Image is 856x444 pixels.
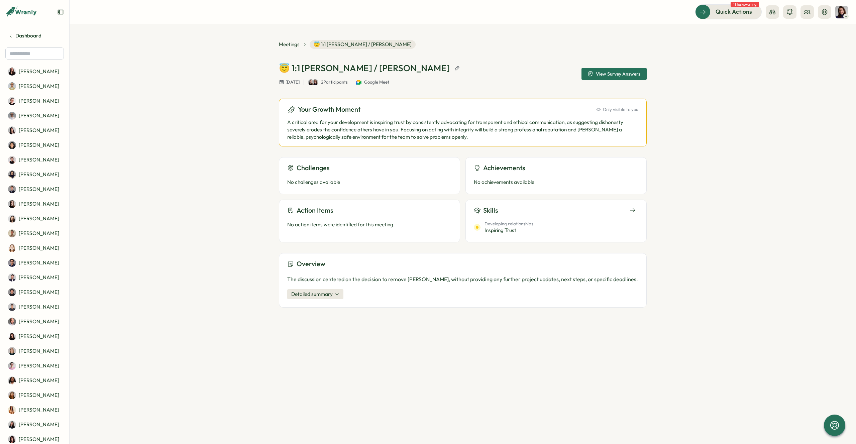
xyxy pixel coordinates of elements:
[8,171,16,179] img: Batool Fatima
[8,332,16,340] img: Kelly Rosa
[8,318,16,326] img: Jon Freeman
[19,421,59,428] p: [PERSON_NAME]
[483,205,498,216] h3: Skills
[8,112,16,120] img: Amna Khattak
[5,197,64,211] a: Elena Ladushyna[PERSON_NAME]
[8,406,16,414] img: Mariana Silva
[5,403,64,417] a: Mariana Silva[PERSON_NAME]
[286,79,300,85] span: [DATE]
[19,83,59,90] p: [PERSON_NAME]
[716,7,752,16] span: Quick Actions
[5,374,64,387] a: Laissa Duclos[PERSON_NAME]
[19,318,59,325] p: [PERSON_NAME]
[287,221,452,228] p: No action items were identified for this meeting.
[19,112,59,119] p: [PERSON_NAME]
[19,244,59,252] p: [PERSON_NAME]
[19,127,59,134] p: [PERSON_NAME]
[279,41,300,48] a: Meetings
[19,171,59,178] p: [PERSON_NAME]
[8,156,16,164] img: Axi Molnar
[5,138,64,152] a: Angelina Costa[PERSON_NAME]
[321,79,348,85] p: 2 Participants
[287,289,343,299] button: Detailed summary
[364,79,389,85] span: Google Meet
[8,273,16,282] img: Ghazmir Mansur
[5,183,64,196] a: Dionisio Arredondo[PERSON_NAME]
[5,315,64,328] a: Jon Freeman[PERSON_NAME]
[310,40,416,49] span: 😇 1:1 [PERSON_NAME] / [PERSON_NAME]
[287,179,452,186] p: No challenges available
[19,200,59,208] p: [PERSON_NAME]
[19,215,59,222] p: [PERSON_NAME]
[8,200,16,208] img: Elena Ladushyna
[8,215,16,223] img: Elisabetta ​Casagrande
[19,97,59,105] p: [PERSON_NAME]
[5,65,64,78] a: Adriana Fosca[PERSON_NAME]
[485,221,533,227] span: Developing relationships
[5,256,64,269] a: Furqan Tariq[PERSON_NAME]
[8,185,16,193] img: Dionisio Arredondo
[5,344,64,358] a: Kerstin Manninger[PERSON_NAME]
[19,156,59,163] p: [PERSON_NAME]
[298,104,360,115] h3: Your Growth Moment
[5,286,64,299] a: Hamza Atique[PERSON_NAME]
[695,4,762,19] button: Quick Actions
[5,227,64,240] a: Francisco Afonso[PERSON_NAME]
[19,362,59,369] p: [PERSON_NAME]
[279,62,450,74] h1: 😇 1:1 [PERSON_NAME] / [PERSON_NAME]
[19,274,59,281] p: [PERSON_NAME]
[8,68,16,76] img: Adriana Fosca
[8,97,16,105] img: Almudena Bernardos
[5,124,64,137] a: Andrea Lopez[PERSON_NAME]
[19,406,59,414] p: [PERSON_NAME]
[297,205,333,216] h3: Action Items
[5,80,64,93] a: Ahmet Karakus[PERSON_NAME]
[8,362,16,370] img: Ketevan Dzukaevi
[596,72,640,76] span: View Survey Answers
[19,303,59,311] p: [PERSON_NAME]
[5,418,64,431] a: Marina Moric[PERSON_NAME]
[19,289,59,296] p: [PERSON_NAME]
[8,259,16,267] img: Furqan Tariq
[8,347,16,355] img: Kerstin Manninger
[308,79,314,85] img: Elena Ladushyna
[19,259,59,266] p: [PERSON_NAME]
[5,94,64,108] a: Almudena Bernardos[PERSON_NAME]
[5,153,64,166] a: Axi Molnar[PERSON_NAME]
[835,6,848,18] img: Viktoria Korzhova
[15,32,41,39] span: Dashboard
[5,359,64,372] a: Ketevan Dzukaevi[PERSON_NAME]
[287,119,638,141] p: A critical area for your development is inspiring trust by consistently advocating for transparen...
[5,330,64,343] a: Kelly Rosa[PERSON_NAME]
[19,230,59,237] p: [PERSON_NAME]
[8,288,16,296] img: Hamza Atique
[8,141,16,149] img: Angelina Costa
[19,377,59,384] p: [PERSON_NAME]
[8,126,16,134] img: Andrea Lopez
[483,163,525,173] h3: Achievements
[8,435,16,443] img: Marta Ponari
[5,300,64,314] a: Hasan Naqvi[PERSON_NAME]
[8,376,16,384] img: Laissa Duclos
[297,259,325,269] h3: Overview
[57,9,64,15] button: Expand sidebar
[603,107,638,113] span: Only visible to you
[5,212,64,225] a: Elisabetta ​Casagrande[PERSON_NAME]
[8,421,16,429] img: Marina Moric
[19,347,59,355] p: [PERSON_NAME]
[291,291,333,298] span: Detailed summary
[19,436,59,443] p: [PERSON_NAME]
[581,68,647,80] a: View Survey Answers
[314,79,320,85] a: Viktoria Korzhova
[5,241,64,255] a: Friederike Giese[PERSON_NAME]
[5,29,64,42] a: Dashboard
[5,109,64,122] a: Amna Khattak[PERSON_NAME]
[287,274,638,284] p: The discussion centered on the decision to remove [PERSON_NAME], without providing any further pr...
[8,244,16,252] img: Friederike Giese
[8,82,16,90] img: Ahmet Karakus
[19,333,59,340] p: [PERSON_NAME]
[5,168,64,181] a: Batool Fatima[PERSON_NAME]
